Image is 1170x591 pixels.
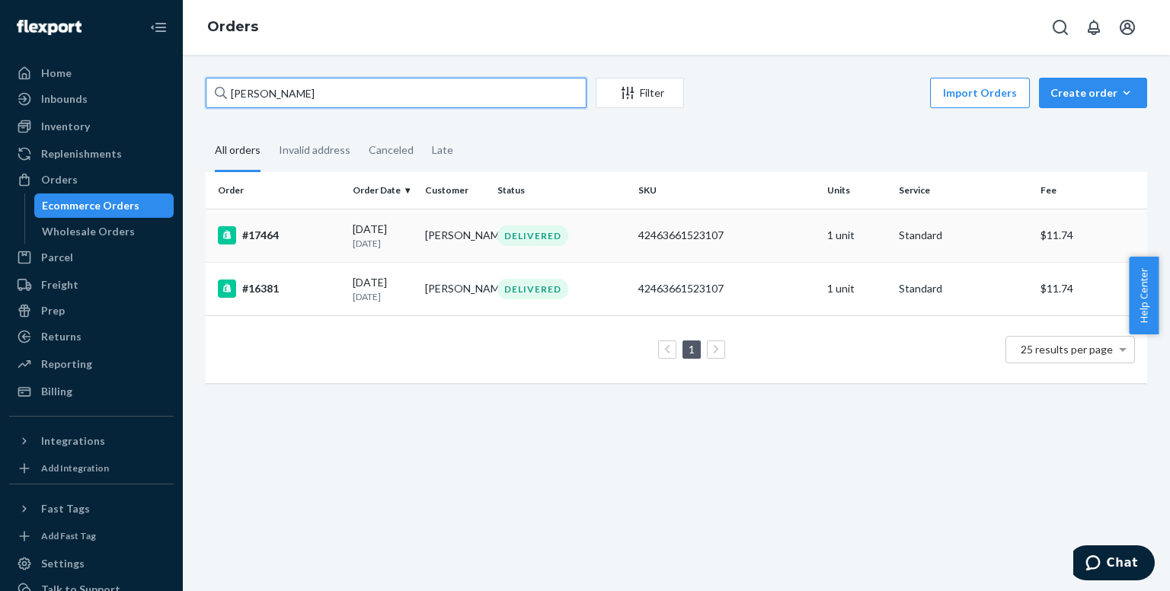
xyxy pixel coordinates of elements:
div: Create order [1050,85,1136,101]
div: Canceled [369,130,414,170]
th: Status [491,172,632,209]
div: Inventory [41,119,90,134]
div: Returns [41,329,82,344]
div: All orders [215,130,261,172]
a: Billing [9,379,174,404]
div: Prep [41,303,65,318]
div: DELIVERED [497,279,568,299]
a: Orders [207,18,258,35]
div: Reporting [41,356,92,372]
button: Help Center [1129,257,1159,334]
span: 25 results per page [1021,343,1113,356]
button: Create order [1039,78,1147,108]
div: Inbounds [41,91,88,107]
div: Wholesale Orders [42,224,135,239]
p: [DATE] [353,237,413,250]
th: Order [206,172,347,209]
div: Customer [425,184,485,196]
p: Standard [899,228,1028,243]
div: Settings [41,556,85,571]
div: 42463661523107 [638,228,814,243]
a: Ecommerce Orders [34,193,174,218]
td: $11.74 [1034,209,1147,262]
button: Filter [596,78,684,108]
a: Add Integration [9,459,174,478]
a: Orders [9,168,174,192]
a: Returns [9,324,174,349]
div: Fast Tags [41,501,90,516]
a: Home [9,61,174,85]
div: DELIVERED [497,225,568,246]
a: Inbounds [9,87,174,111]
a: Prep [9,299,174,323]
button: Close Navigation [143,12,174,43]
input: Search orders [206,78,587,108]
div: #17464 [218,226,340,244]
div: Orders [41,172,78,187]
td: [PERSON_NAME] [419,262,491,315]
th: Fee [1034,172,1147,209]
div: Ecommerce Orders [42,198,139,213]
th: Service [893,172,1034,209]
div: Add Fast Tag [41,529,96,542]
button: Fast Tags [9,497,174,521]
td: $11.74 [1034,262,1147,315]
div: [DATE] [353,222,413,250]
div: Billing [41,384,72,399]
td: 1 unit [821,209,893,262]
div: Integrations [41,433,105,449]
a: Replenishments [9,142,174,166]
div: Add Integration [41,462,109,474]
div: Invalid address [279,130,350,170]
p: Standard [899,281,1028,296]
th: Units [821,172,893,209]
a: Freight [9,273,174,297]
ol: breadcrumbs [195,5,270,50]
div: #16381 [218,280,340,298]
div: 42463661523107 [638,281,814,296]
p: [DATE] [353,290,413,303]
button: Open Search Box [1045,12,1076,43]
a: Wholesale Orders [34,219,174,244]
a: Parcel [9,245,174,270]
a: Reporting [9,352,174,376]
td: [PERSON_NAME] [419,209,491,262]
td: 1 unit [821,262,893,315]
div: Freight [41,277,78,292]
th: SKU [632,172,820,209]
a: Settings [9,551,174,576]
th: Order Date [347,172,419,209]
img: Flexport logo [17,20,82,35]
a: Add Fast Tag [9,527,174,545]
div: [DATE] [353,275,413,303]
button: Integrations [9,429,174,453]
div: Replenishments [41,146,122,161]
div: Home [41,65,72,81]
div: Late [432,130,453,170]
a: Page 1 is your current page [686,343,698,356]
div: Filter [596,85,683,101]
div: Parcel [41,250,73,265]
button: Import Orders [930,78,1030,108]
iframe: Opens a widget where you can chat to one of our agents [1073,545,1155,583]
button: Open account menu [1112,12,1143,43]
button: Open notifications [1079,12,1109,43]
a: Inventory [9,114,174,139]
